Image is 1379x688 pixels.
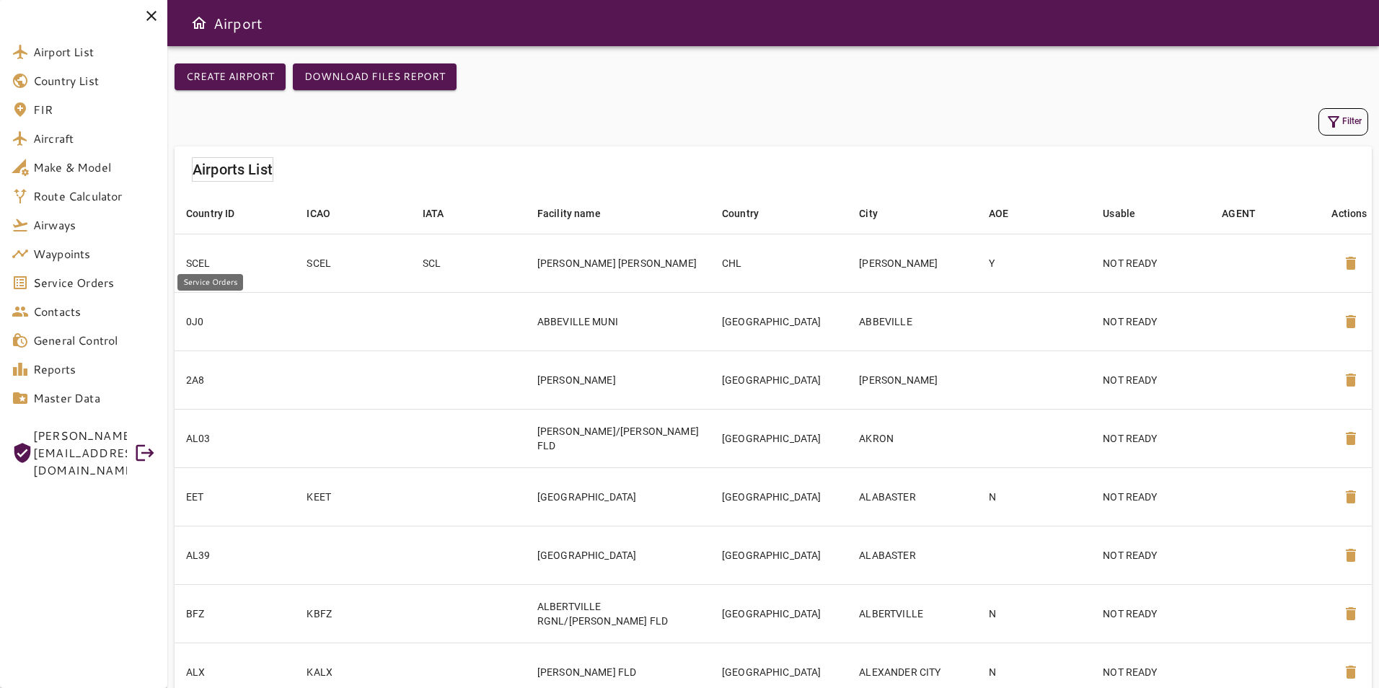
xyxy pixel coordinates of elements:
span: Contacts [33,303,156,320]
span: AGENT [1222,205,1274,222]
button: Delete Airport [1334,480,1368,514]
td: [GEOGRAPHIC_DATA] [526,467,710,526]
span: Reports [33,361,156,378]
td: ALBERTVILLE RGNL/[PERSON_NAME] FLD [526,584,710,643]
span: General Control [33,332,156,349]
span: Country [722,205,777,222]
td: KEET [295,467,410,526]
div: Country [722,205,759,222]
span: delete [1342,605,1360,622]
button: Delete Airport [1334,363,1368,397]
td: CHL [710,234,847,292]
button: Delete Airport [1334,304,1368,339]
td: SCEL [295,234,410,292]
h6: Airport [213,12,263,35]
div: City [859,205,878,222]
p: NOT READY [1103,665,1199,679]
span: delete [1342,313,1360,330]
td: ALABASTER [847,467,977,526]
td: SCL [411,234,526,292]
div: Facility name [537,205,601,222]
span: Master Data [33,389,156,407]
span: Country List [33,72,156,89]
span: Service Orders [33,274,156,291]
div: Usable [1103,205,1135,222]
h6: Airports List [193,158,273,181]
td: [GEOGRAPHIC_DATA] [710,467,847,526]
span: delete [1342,663,1360,681]
td: ABBEVILLE MUNI [526,292,710,350]
button: Filter [1318,108,1368,136]
span: [PERSON_NAME][EMAIL_ADDRESS][DOMAIN_NAME] [33,427,127,479]
td: AKRON [847,409,977,467]
span: delete [1342,547,1360,564]
span: Usable [1103,205,1154,222]
button: Open drawer [185,9,213,38]
td: [GEOGRAPHIC_DATA] [526,526,710,584]
td: SCEL [175,234,295,292]
td: [GEOGRAPHIC_DATA] [710,526,847,584]
span: Waypoints [33,245,156,263]
td: [PERSON_NAME] [847,234,977,292]
td: [PERSON_NAME] [526,350,710,409]
td: [GEOGRAPHIC_DATA] [710,409,847,467]
td: AL03 [175,409,295,467]
td: [GEOGRAPHIC_DATA] [710,584,847,643]
td: ALBERTVILLE [847,584,977,643]
td: ABBEVILLE [847,292,977,350]
div: AOE [989,205,1008,222]
button: Delete Airport [1334,421,1368,456]
p: NOT READY [1103,607,1199,621]
td: N [977,467,1091,526]
p: NOT READY [1103,431,1199,446]
span: delete [1342,371,1360,389]
span: ICAO [307,205,349,222]
div: Country ID [186,205,235,222]
td: [GEOGRAPHIC_DATA] [710,350,847,409]
span: City [859,205,896,222]
td: Y [977,234,1091,292]
span: FIR [33,101,156,118]
button: Download Files Report [293,63,457,90]
button: Delete Airport [1334,596,1368,631]
td: [PERSON_NAME] [PERSON_NAME] [526,234,710,292]
td: 2A8 [175,350,295,409]
div: IATA [423,205,444,222]
p: NOT READY [1103,314,1199,329]
p: NOT READY [1103,548,1199,563]
td: ALABASTER [847,526,977,584]
div: Service Orders [177,274,243,291]
div: ICAO [307,205,330,222]
span: Make & Model [33,159,156,176]
p: NOT READY [1103,373,1199,387]
td: [GEOGRAPHIC_DATA] [710,292,847,350]
td: [PERSON_NAME]/[PERSON_NAME] FLD [526,409,710,467]
p: NOT READY [1103,490,1199,504]
span: Airways [33,216,156,234]
span: Route Calculator [33,188,156,205]
span: Airport List [33,43,156,61]
span: Aircraft [33,130,156,147]
span: AOE [989,205,1027,222]
td: BFZ [175,584,295,643]
span: Country ID [186,205,254,222]
span: delete [1342,430,1360,447]
span: Facility name [537,205,620,222]
button: Delete Airport [1334,246,1368,281]
td: [PERSON_NAME] [847,350,977,409]
span: IATA [423,205,463,222]
button: Delete Airport [1334,538,1368,573]
span: delete [1342,488,1360,506]
span: delete [1342,255,1360,272]
td: KBFZ [295,584,410,643]
td: N [977,584,1091,643]
td: 0J0 [175,292,295,350]
td: EET [175,467,295,526]
td: AL39 [175,526,295,584]
p: NOT READY [1103,256,1199,270]
div: AGENT [1222,205,1256,222]
button: Create airport [175,63,286,90]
